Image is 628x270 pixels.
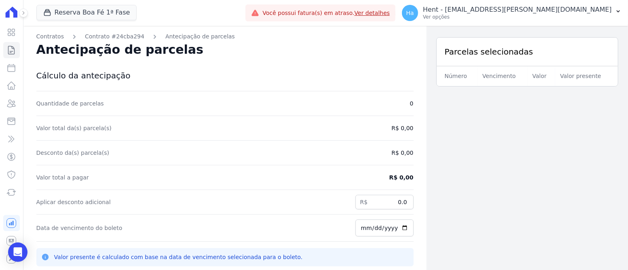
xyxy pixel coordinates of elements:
[410,99,414,108] dd: 0
[360,199,368,205] span: R$
[165,32,235,41] a: Antecipação de parcelas
[391,149,413,157] dd: R$ 0,00
[395,2,628,24] button: Ha Hent - [EMAIL_ADDRESS][PERSON_NAME][DOMAIN_NAME] Ver opções
[391,124,413,132] dd: R$ 0,00
[36,5,137,20] button: Reserva Boa Fé 1ª Fase
[54,253,409,262] p: Valor presente é calculado com base na data de vencimento selecionada para o boleto.
[36,32,64,41] a: Contratos
[36,225,123,231] label: Data de vencimento do boleto
[355,10,390,16] a: Ver detalhes
[36,42,203,57] span: Antecipação de parcelas
[423,6,612,14] p: Hent - [EMAIL_ADDRESS][PERSON_NAME][DOMAIN_NAME]
[478,66,528,86] th: Vencimento
[437,38,618,66] div: Parcelas selecionadas
[262,9,390,17] span: Você possui fatura(s) em atraso.
[36,173,89,181] dt: Valor total a pagar
[437,66,478,86] th: Número
[36,100,104,107] label: Quantidade de parcelas
[36,71,131,80] span: Cálculo da antecipação
[555,66,618,86] th: Valor presente
[36,149,109,157] dt: Desconto da(s) parcela(s)
[389,173,414,181] dd: R$ 0,00
[36,32,414,41] nav: Breadcrumb
[85,32,144,41] a: Contrato #24cba294
[36,199,111,205] label: Aplicar desconto adicional
[423,14,612,20] p: Ver opções
[36,124,112,132] dt: Valor total da(s) parcela(s)
[528,66,556,86] th: Valor
[8,243,27,262] div: Open Intercom Messenger
[406,10,414,16] span: Ha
